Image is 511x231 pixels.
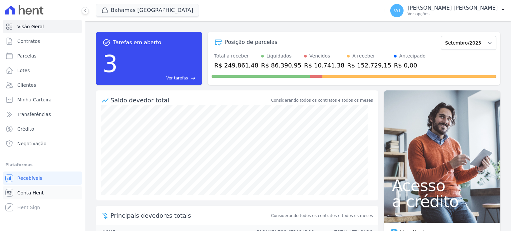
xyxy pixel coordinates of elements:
a: Conta Hent [3,186,82,199]
div: A receber [352,53,375,59]
div: R$ 249.861,48 [214,61,258,70]
span: Recebíveis [17,175,42,181]
p: Ver opções [408,11,498,17]
a: Recebíveis [3,172,82,185]
span: Clientes [17,82,36,88]
span: Negativação [17,140,47,147]
p: [PERSON_NAME] [PERSON_NAME] [408,5,498,11]
span: Transferências [17,111,51,118]
a: Ver tarefas east [120,75,196,81]
span: Crédito [17,126,34,132]
div: Liquidados [266,53,292,59]
div: Vencidos [309,53,330,59]
a: Visão Geral [3,20,82,33]
button: Vd [PERSON_NAME] [PERSON_NAME] Ver opções [385,1,511,20]
span: a crédito [392,193,492,209]
span: Parcelas [17,53,37,59]
div: Posição de parcelas [225,38,277,46]
a: Negativação [3,137,82,150]
a: Contratos [3,35,82,48]
a: Parcelas [3,49,82,62]
div: R$ 0,00 [394,61,426,70]
span: Minha Carteira [17,96,52,103]
span: task_alt [102,39,110,47]
span: Principais devedores totais [110,211,270,220]
span: Tarefas em aberto [113,39,161,47]
span: Considerando todos os contratos e todos os meses [271,213,373,219]
div: Considerando todos os contratos e todos os meses [271,97,373,103]
a: Transferências [3,108,82,121]
div: R$ 10.741,38 [304,61,344,70]
button: Bahamas [GEOGRAPHIC_DATA] [96,4,199,17]
a: Crédito [3,122,82,136]
div: R$ 152.729,15 [347,61,391,70]
span: Visão Geral [17,23,44,30]
a: Clientes [3,78,82,92]
span: Contratos [17,38,40,45]
div: Saldo devedor total [110,96,270,105]
a: Minha Carteira [3,93,82,106]
div: Antecipado [399,53,426,59]
span: Lotes [17,67,30,74]
span: Acesso [392,177,492,193]
span: Vd [394,8,400,13]
span: Ver tarefas [166,75,188,81]
div: R$ 86.390,95 [261,61,301,70]
span: east [191,76,196,81]
div: 3 [102,47,118,81]
div: Plataformas [5,161,80,169]
span: Conta Hent [17,189,44,196]
a: Lotes [3,64,82,77]
div: Total a receber [214,53,258,59]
